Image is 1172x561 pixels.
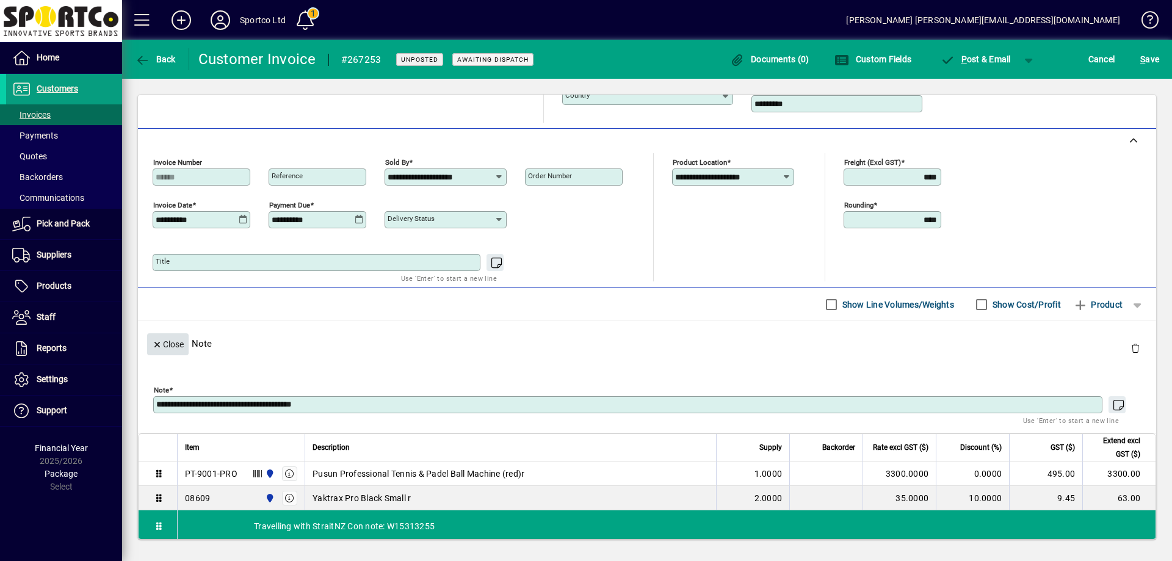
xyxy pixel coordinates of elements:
td: 3300.00 [1082,461,1156,486]
button: Custom Fields [831,48,914,70]
a: Products [6,271,122,302]
span: Awaiting Dispatch [457,56,529,63]
span: Settings [37,374,68,384]
span: P [961,54,967,64]
button: Profile [201,9,240,31]
div: Note [138,321,1156,366]
span: Description [313,441,350,454]
a: Invoices [6,104,122,125]
span: Close [152,335,184,355]
div: 35.0000 [870,492,928,504]
mat-label: Delivery status [388,214,435,223]
span: S [1140,54,1145,64]
td: 10.0000 [936,486,1009,510]
mat-label: Sold by [385,158,409,167]
div: Customer Invoice [198,49,316,69]
span: 1.0000 [754,468,783,480]
span: Quotes [12,151,47,161]
span: Communications [12,193,84,203]
span: Rate excl GST ($) [873,441,928,454]
span: Custom Fields [834,54,911,64]
button: Delete [1121,333,1150,363]
a: Home [6,43,122,73]
mat-label: Invoice date [153,201,192,209]
div: [PERSON_NAME] [PERSON_NAME][EMAIL_ADDRESS][DOMAIN_NAME] [846,10,1120,30]
button: Save [1137,48,1162,70]
a: Communications [6,187,122,208]
button: Back [132,48,179,70]
button: Add [162,9,201,31]
span: 2.0000 [754,492,783,504]
span: Back [135,54,176,64]
button: Close [147,333,189,355]
div: #267253 [341,50,382,70]
span: Discount (%) [960,441,1002,454]
div: PT-9001-PRO [185,468,237,480]
mat-label: Order number [528,172,572,180]
div: 08609 [185,492,210,504]
mat-label: Rounding [844,201,874,209]
mat-label: Country [565,91,590,100]
span: Extend excl GST ($) [1090,434,1140,461]
span: Cancel [1088,49,1115,69]
span: Support [37,405,67,415]
span: ost & Email [940,54,1011,64]
mat-label: Payment due [269,201,310,209]
span: Financial Year [35,443,88,453]
td: 9.45 [1009,486,1082,510]
td: 63.00 [1082,486,1156,510]
span: Customers [37,84,78,93]
div: 3300.0000 [870,468,928,480]
span: Invoices [12,110,51,120]
span: Staff [37,312,56,322]
mat-label: Reference [272,172,303,180]
mat-label: Title [156,257,170,266]
app-page-header-button: Back [122,48,189,70]
span: GST ($) [1051,441,1075,454]
span: Backorder [822,441,855,454]
span: Product [1073,295,1123,314]
span: ave [1140,49,1159,69]
label: Show Cost/Profit [990,299,1061,311]
span: Unposted [401,56,438,63]
mat-label: Freight (excl GST) [844,158,901,167]
span: Yaktrax Pro Black Small r [313,492,411,504]
a: Suppliers [6,240,122,270]
span: Pusun Professional Tennis & Padel Ball Machine (red)r [313,468,524,480]
a: Pick and Pack [6,209,122,239]
app-page-header-button: Delete [1121,342,1150,353]
label: Show Line Volumes/Weights [840,299,954,311]
span: Payments [12,131,58,140]
mat-label: Note [154,386,169,394]
a: Reports [6,333,122,364]
div: Travelling with StraitNZ Con note: W15313255 [178,510,1156,542]
span: Pick and Pack [37,219,90,228]
span: Home [37,52,59,62]
mat-label: Product location [673,158,727,167]
a: Knowledge Base [1132,2,1157,42]
span: Supply [759,441,782,454]
app-page-header-button: Close [144,338,192,349]
a: Support [6,396,122,426]
a: Payments [6,125,122,146]
span: Item [185,441,200,454]
a: Staff [6,302,122,333]
button: Documents (0) [727,48,812,70]
td: 495.00 [1009,461,1082,486]
a: Settings [6,364,122,395]
span: Reports [37,343,67,353]
span: Package [45,469,78,479]
button: Post & Email [934,48,1017,70]
a: Backorders [6,167,122,187]
span: Documents (0) [730,54,809,64]
span: Suppliers [37,250,71,259]
button: Product [1067,294,1129,316]
a: Quotes [6,146,122,167]
span: Sportco Ltd Warehouse [262,467,276,480]
td: 0.0000 [936,461,1009,486]
span: Sportco Ltd Warehouse [262,491,276,505]
mat-hint: Use 'Enter' to start a new line [1023,413,1119,427]
span: Products [37,281,71,291]
mat-hint: Use 'Enter' to start a new line [401,271,497,285]
mat-label: Invoice number [153,158,202,167]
